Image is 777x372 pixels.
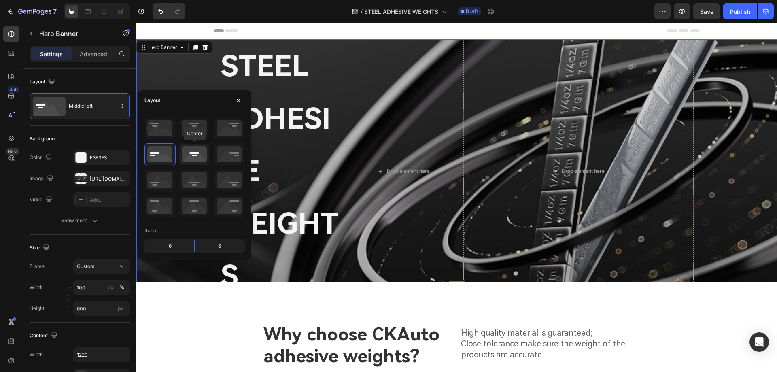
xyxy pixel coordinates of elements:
p: Advanced [80,50,107,58]
div: Width [30,351,43,358]
div: [URL][DOMAIN_NAME] [90,175,128,183]
span: Custom [77,263,95,270]
label: Height [30,305,45,312]
p: Hero Banner [39,29,108,38]
div: % [119,284,124,291]
div: Background [30,135,57,142]
div: Drop element here [425,145,468,152]
h2: Why choose CKAuto adhesive weights？ [126,300,317,345]
label: Frame [30,263,45,270]
button: Show more [30,213,130,228]
div: Beta [6,148,19,155]
div: Color [30,152,53,163]
div: F3F3F3 [90,154,128,162]
div: Add... [90,196,128,204]
button: Custom [73,259,130,274]
div: 6 [146,240,187,252]
div: px [108,284,113,291]
div: Image [30,173,55,184]
span: Save [700,8,713,15]
div: Publish [730,7,750,16]
div: Open Intercom Messenger [749,332,769,352]
div: Ratio [144,227,156,234]
p: 7 [53,6,57,16]
div: Middle left [69,97,118,115]
input: px% [73,280,130,295]
input: Auto [74,347,129,362]
p: High quality material is guaranteed; Close tolerance make sure the weight of the products are acc... [325,305,522,338]
div: Show more [61,217,99,225]
div: Undo/Redo [153,3,185,19]
div: 6 [202,240,243,252]
button: Save [693,3,720,19]
button: % [106,283,115,292]
div: 450 [8,86,19,93]
p: Settings [40,50,63,58]
span: px [118,305,123,311]
div: Video [30,194,54,205]
label: Width [30,284,43,291]
div: Content [30,330,59,341]
iframe: Design area [136,23,777,372]
div: Hero Banner [10,21,42,28]
span: STEEL ADHESIVE WEIGHTS [364,7,438,16]
span: Draft [466,8,478,15]
div: Drop element here [251,145,293,152]
button: 7 [3,3,60,19]
input: px [73,301,130,316]
button: px [117,283,127,292]
div: Layout [30,77,57,87]
span: / [361,7,363,16]
div: Layout [144,97,160,104]
div: Size [30,242,51,253]
button: Publish [723,3,757,19]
